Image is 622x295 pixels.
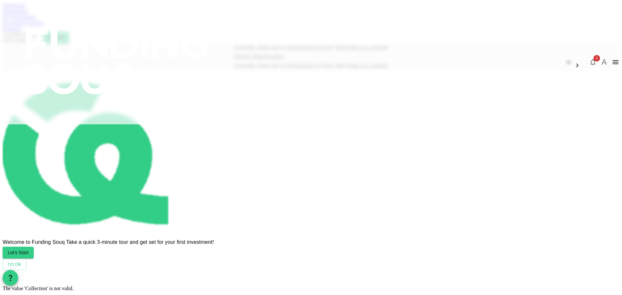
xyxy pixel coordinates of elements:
[65,239,214,245] span: Take a quick 3-minute tour and get set for your first investment!
[593,55,600,62] span: 0
[3,247,34,258] button: Let's Start
[599,57,609,67] button: A
[573,55,586,60] span: العربية
[3,286,619,291] div: The value 'Collection' is not valid.
[586,56,599,69] button: 0
[3,270,18,286] button: question
[3,258,26,270] button: I'm Ok
[3,71,168,236] img: fav-icon
[3,239,65,245] span: Welcome to Funding Souq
